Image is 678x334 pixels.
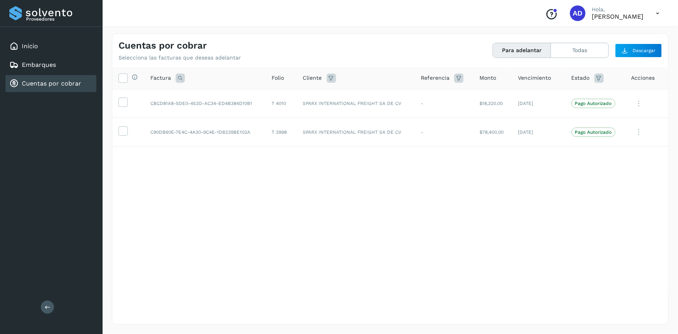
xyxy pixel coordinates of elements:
button: Descargar [615,44,662,58]
span: Vencimiento [518,74,551,82]
p: Proveedores [26,16,93,22]
span: Referencia [421,74,450,82]
td: T 4010 [265,89,297,118]
span: Descargar [633,47,655,54]
td: SPARX INTERNATIONAL FREIGHT SA DE CV [297,89,415,118]
a: Inicio [22,42,38,50]
td: $78,400.00 [473,118,512,147]
span: Folio [272,74,284,82]
td: $18,320.00 [473,89,512,118]
p: ALMA DELIA CASTAÑEDA MERCADO [592,13,643,20]
span: Estado [572,74,590,82]
td: - [415,89,473,118]
td: - [415,118,473,147]
div: Inicio [5,38,96,55]
div: Cuentas por cobrar [5,75,96,92]
span: Acciones [631,74,655,82]
td: C90DB60E-7E4C-4A30-9C4E-1DB239BE102A [144,118,265,147]
td: [DATE] [512,118,565,147]
h4: Cuentas por cobrar [119,40,207,51]
button: Para adelantar [493,43,551,58]
button: Todas [551,43,608,58]
a: Embarques [22,61,56,68]
a: Cuentas por cobrar [22,80,81,87]
td: SPARX INTERNATIONAL FREIGHT SA DE CV [297,118,415,147]
span: Monto [479,74,496,82]
td: CBCD81A8-5DE0-453D-AC34-ED4B384D10B1 [144,89,265,118]
td: T 3998 [265,118,297,147]
td: [DATE] [512,89,565,118]
span: Factura [150,74,171,82]
p: Pago Autorizado [575,129,612,135]
p: Selecciona las facturas que deseas adelantar [119,54,241,61]
div: Embarques [5,56,96,73]
p: Pago Autorizado [575,101,612,106]
p: Hola, [592,6,643,13]
span: Cliente [303,74,322,82]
